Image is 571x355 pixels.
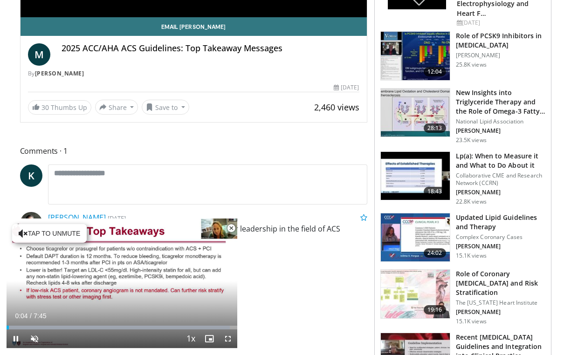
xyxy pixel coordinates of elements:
[381,32,450,80] img: 3346fd73-c5f9-4d1f-bb16-7b1903aae427.150x105_q85_crop-smart_upscale.jpg
[456,151,545,170] h3: Lp(a): When to Measure it and What to Do About it
[12,224,87,243] button: Tap to unmute
[95,100,138,115] button: Share
[48,212,106,223] a: [PERSON_NAME]
[424,248,446,258] span: 24:02
[142,100,189,115] button: Save to
[28,43,50,66] a: M
[20,164,42,187] a: K
[7,326,237,329] div: Progress Bar
[30,312,32,320] span: /
[15,312,28,320] span: 0:04
[456,137,487,144] p: 23.5K views
[456,243,545,250] p: [PERSON_NAME]
[20,212,42,234] img: Avatar
[381,270,450,318] img: 1efa8c99-7b8a-4ab5-a569-1c219ae7bd2c.150x105_q85_crop-smart_upscale.jpg
[219,329,237,348] button: Fullscreen
[381,152,450,200] img: 7a20132b-96bf-405a-bedd-783937203c38.150x105_q85_crop-smart_upscale.jpg
[7,218,237,348] video-js: Video Player
[25,329,44,348] button: Unmute
[457,19,543,27] div: [DATE]
[380,151,545,205] a: 18:43 Lp(a): When to Measure it and What to Do About it Collaborative CME and Research Network (C...
[456,189,545,196] p: [PERSON_NAME]
[314,102,359,113] span: 2,460 views
[381,89,450,137] img: 45ea033d-f728-4586-a1ce-38957b05c09e.150x105_q85_crop-smart_upscale.jpg
[62,43,359,54] h4: 2025 ACC/AHA ACS Guidelines: Top Takeaway Messages
[456,233,545,241] p: Complex Coronary Cases
[381,213,450,262] img: 77f671eb-9394-4acc-bc78-a9f077f94e00.150x105_q85_crop-smart_upscale.jpg
[380,88,545,144] a: 28:13 New Insights into Triglyceride Therapy and the Role of Omega-3 Fatty… National Lipid Associ...
[34,312,46,320] span: 7:45
[41,103,49,112] span: 30
[35,69,84,77] a: [PERSON_NAME]
[424,187,446,196] span: 18:43
[108,214,126,222] small: [DATE]
[200,329,219,348] button: Enable picture-in-picture mode
[456,88,545,116] h3: New Insights into Triglyceride Therapy and the Role of Omega-3 Fatty…
[456,61,487,68] p: 25.8K views
[456,52,545,59] p: [PERSON_NAME]
[222,218,241,238] button: Close
[456,299,545,307] p: The [US_STATE] Heart Institute
[380,213,545,262] a: 24:02 Updated Lipid Guidelines and Therapy Complex Coronary Cases [PERSON_NAME] 15.1K views
[181,329,200,348] button: Playback Rate
[28,69,359,78] div: By
[334,83,359,92] div: [DATE]
[380,269,545,325] a: 19:16 Role of Coronary [MEDICAL_DATA] and Risk Stratification The [US_STATE] Heart Institute [PER...
[424,67,446,76] span: 12:04
[7,329,25,348] button: Pause
[456,269,545,297] h3: Role of Coronary [MEDICAL_DATA] and Risk Stratification
[456,213,545,232] h3: Updated Lipid Guidelines and Therapy
[456,318,487,325] p: 15.1K views
[456,118,545,125] p: National Lipid Association
[380,31,545,81] a: 12:04 Role of PCSK9 Inhibitors in [MEDICAL_DATA] [PERSON_NAME] 25.8K views
[456,127,545,135] p: [PERSON_NAME]
[21,17,367,36] a: Email [PERSON_NAME]
[28,100,91,115] a: 30 Thumbs Up
[20,145,367,157] span: Comments 1
[456,198,487,205] p: 22.8K views
[424,305,446,314] span: 19:16
[424,123,446,133] span: 28:13
[456,31,545,50] h3: Role of PCSK9 Inhibitors in [MEDICAL_DATA]
[456,172,545,187] p: Collaborative CME and Research Network (CCRN)
[456,252,487,259] p: 15.1K views
[456,308,545,316] p: [PERSON_NAME]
